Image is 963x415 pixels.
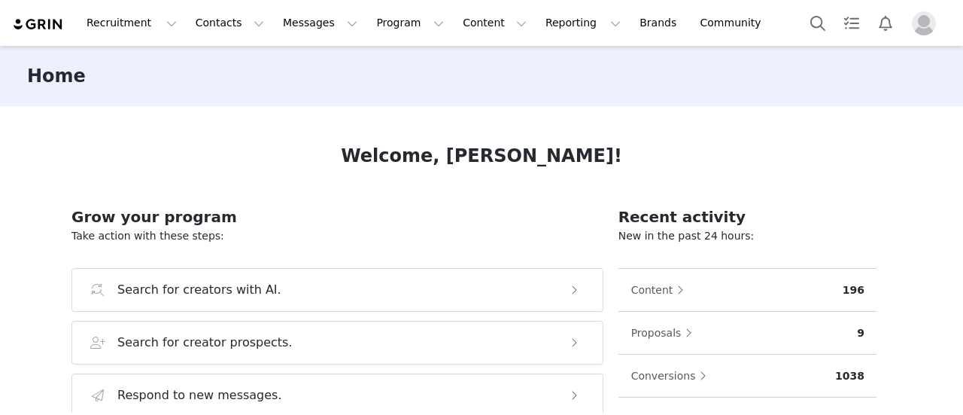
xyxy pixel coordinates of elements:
p: New in the past 24 hours: [618,228,876,244]
a: Community [691,6,777,40]
button: Search for creator prospects. [71,321,603,365]
h3: Home [27,63,86,90]
h3: Respond to new messages. [117,386,282,404]
p: 1038 [835,368,864,384]
button: Content [454,6,536,40]
p: 9 [857,325,864,341]
button: Search [801,6,834,40]
h3: Search for creators with AI. [117,281,281,299]
img: placeholder-profile.jpg [912,11,936,35]
button: Search for creators with AI. [71,268,603,312]
img: grin logo [12,17,65,32]
button: Recruitment [77,6,186,40]
button: Notifications [869,6,902,40]
button: Program [367,6,453,40]
button: Messages [274,6,366,40]
p: 196 [843,282,864,298]
h1: Welcome, [PERSON_NAME]! [341,142,622,169]
h3: Search for creator prospects. [117,334,293,352]
a: Brands [630,6,690,40]
button: Conversions [630,364,715,388]
button: Reporting [536,6,630,40]
h2: Grow your program [71,206,603,228]
button: Proposals [630,321,700,345]
a: Tasks [835,6,868,40]
button: Profile [903,11,951,35]
button: Content [630,278,692,302]
button: Contacts [187,6,273,40]
h2: Recent activity [618,206,876,228]
p: Take action with these steps: [71,228,603,244]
